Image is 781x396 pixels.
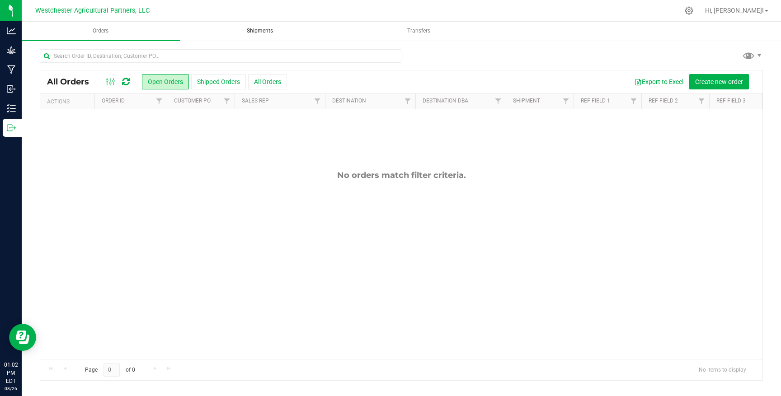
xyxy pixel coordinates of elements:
[7,46,16,55] inline-svg: Grow
[559,93,574,109] a: Filter
[9,324,36,351] iframe: Resource center
[7,104,16,113] inline-svg: Inventory
[40,49,401,63] input: Search Order ID, Destination, Customer PO...
[7,26,16,35] inline-svg: Analytics
[77,363,142,377] span: Page of 0
[705,7,764,14] span: Hi, [PERSON_NAME]!
[174,98,211,104] a: Customer PO
[22,22,180,41] a: Orders
[423,98,468,104] a: Destination DBA
[332,98,366,104] a: Destination
[242,98,269,104] a: Sales Rep
[4,385,18,392] p: 08/26
[35,7,150,14] span: Westchester Agricultural Partners, LLC
[513,98,540,104] a: Shipment
[629,74,689,89] button: Export to Excel
[220,93,235,109] a: Filter
[695,78,743,85] span: Create new order
[340,22,498,41] a: Transfers
[7,123,16,132] inline-svg: Outbound
[40,170,762,180] div: No orders match filter criteria.
[47,77,98,87] span: All Orders
[152,93,167,109] a: Filter
[395,27,442,35] span: Transfers
[191,74,246,89] button: Shipped Orders
[649,98,678,104] a: Ref Field 2
[80,27,121,35] span: Orders
[248,74,287,89] button: All Orders
[689,74,749,89] button: Create new order
[626,93,641,109] a: Filter
[4,361,18,385] p: 01:02 PM EDT
[235,27,285,35] span: Shipments
[692,363,753,377] span: No items to display
[683,6,695,15] div: Manage settings
[7,84,16,93] inline-svg: Inbound
[694,93,709,109] a: Filter
[762,93,777,109] a: Filter
[400,93,415,109] a: Filter
[181,22,339,41] a: Shipments
[310,93,325,109] a: Filter
[142,74,189,89] button: Open Orders
[581,98,610,104] a: Ref Field 1
[716,98,746,104] a: Ref Field 3
[491,93,506,109] a: Filter
[47,98,91,105] div: Actions
[7,65,16,74] inline-svg: Manufacturing
[102,98,125,104] a: Order ID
